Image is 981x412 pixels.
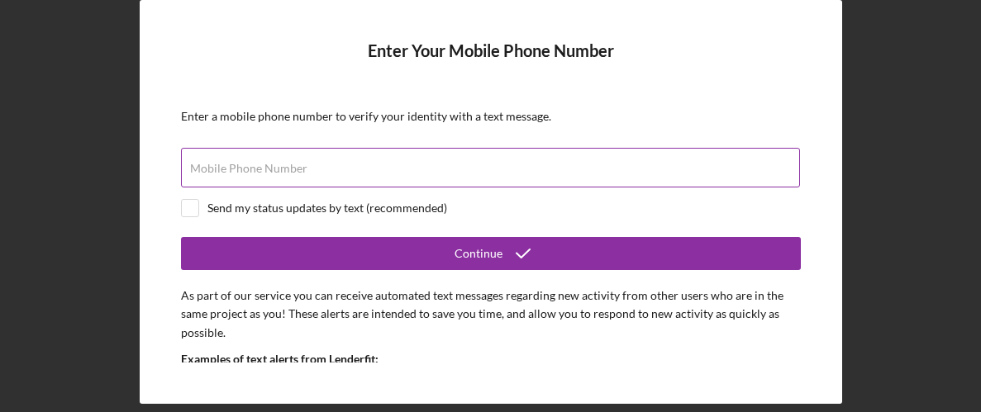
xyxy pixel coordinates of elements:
[181,110,801,123] div: Enter a mobile phone number to verify your identity with a text message.
[207,201,447,215] div: Send my status updates by text (recommended)
[181,287,801,342] p: As part of our service you can receive automated text messages regarding new activity from other ...
[455,237,502,270] div: Continue
[181,237,801,270] button: Continue
[190,162,307,175] label: Mobile Phone Number
[181,350,801,368] p: Examples of text alerts from Lenderfit:
[181,41,801,85] h4: Enter Your Mobile Phone Number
